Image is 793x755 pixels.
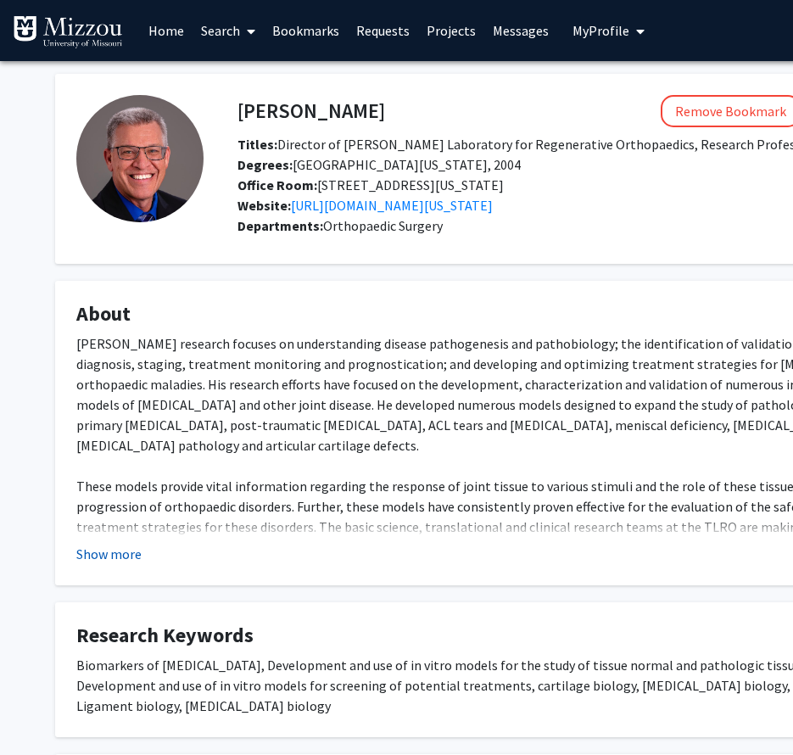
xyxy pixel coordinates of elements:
a: Search [193,1,264,60]
a: Requests [348,1,418,60]
h4: [PERSON_NAME] [237,95,385,126]
a: Bookmarks [264,1,348,60]
b: Office Room: [237,176,317,193]
b: Departments: [237,217,323,234]
img: University of Missouri Logo [13,15,123,49]
a: Home [140,1,193,60]
b: Website: [237,197,291,214]
a: Projects [418,1,484,60]
span: [GEOGRAPHIC_DATA][US_STATE], 2004 [237,156,521,173]
a: Messages [484,1,557,60]
span: My Profile [572,22,629,39]
b: Titles: [237,136,277,153]
iframe: Chat [13,679,72,742]
span: Orthopaedic Surgery [323,217,443,234]
a: Opens in a new tab [291,197,493,214]
button: Show more [76,544,142,564]
span: [STREET_ADDRESS][US_STATE] [237,176,504,193]
b: Degrees: [237,156,293,173]
img: Profile Picture [76,95,204,222]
